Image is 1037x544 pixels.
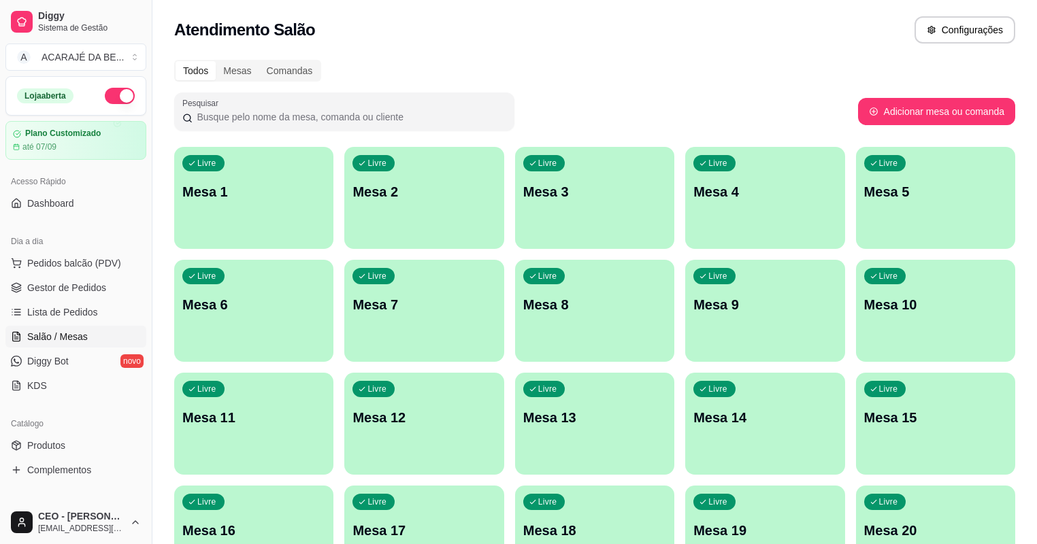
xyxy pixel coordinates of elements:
button: CEO - [PERSON_NAME][EMAIL_ADDRESS][DOMAIN_NAME] [5,506,146,539]
span: Pedidos balcão (PDV) [27,256,121,270]
button: LivreMesa 4 [685,147,844,249]
span: Diggy [38,10,141,22]
p: Mesa 7 [352,295,495,314]
span: [EMAIL_ADDRESS][DOMAIN_NAME] [38,523,125,534]
h2: Atendimento Salão [174,19,315,41]
button: LivreMesa 7 [344,260,504,362]
button: Adicionar mesa ou comanda [858,98,1015,125]
span: Lista de Pedidos [27,305,98,319]
button: LivreMesa 6 [174,260,333,362]
p: Livre [367,384,386,394]
p: Livre [708,271,727,282]
a: DiggySistema de Gestão [5,5,146,38]
button: LivreMesa 12 [344,373,504,475]
p: Mesa 3 [523,182,666,201]
span: Complementos [27,463,91,477]
p: Mesa 5 [864,182,1007,201]
p: Mesa 18 [523,521,666,540]
p: Mesa 15 [864,408,1007,427]
p: Mesa 8 [523,295,666,314]
p: Livre [879,496,898,507]
span: Gestor de Pedidos [27,281,106,294]
p: Mesa 6 [182,295,325,314]
button: LivreMesa 3 [515,147,674,249]
p: Livre [879,158,898,169]
div: Acesso Rápido [5,171,146,192]
span: Salão / Mesas [27,330,88,343]
p: Livre [879,384,898,394]
button: LivreMesa 14 [685,373,844,475]
button: LivreMesa 9 [685,260,844,362]
button: LivreMesa 1 [174,147,333,249]
p: Livre [367,271,386,282]
p: Mesa 4 [693,182,836,201]
p: Livre [197,384,216,394]
span: Produtos [27,439,65,452]
a: Salão / Mesas [5,326,146,347]
button: LivreMesa 8 [515,260,674,362]
button: LivreMesa 15 [856,373,1015,475]
p: Mesa 11 [182,408,325,427]
a: Plano Customizadoaté 07/09 [5,121,146,160]
p: Livre [197,496,216,507]
div: ACARAJÉ DA BE ... [42,50,124,64]
button: LivreMesa 2 [344,147,504,249]
p: Livre [708,158,727,169]
a: Gestor de Pedidos [5,277,146,299]
p: Livre [538,271,557,282]
span: Diggy Bot [27,354,69,368]
span: A [17,50,31,64]
label: Pesquisar [182,97,223,109]
article: Plano Customizado [25,129,101,139]
p: Mesa 20 [864,521,1007,540]
span: Dashboard [27,197,74,210]
p: Livre [538,384,557,394]
div: Mesas [216,61,259,80]
p: Mesa 16 [182,521,325,540]
button: Select a team [5,44,146,71]
p: Livre [367,496,386,507]
button: Alterar Status [105,88,135,104]
a: KDS [5,375,146,396]
div: Dia a dia [5,231,146,252]
p: Livre [197,271,216,282]
button: Pedidos balcão (PDV) [5,252,146,274]
p: Mesa 17 [352,521,495,540]
p: Livre [538,496,557,507]
button: LivreMesa 11 [174,373,333,475]
div: Catálogo [5,413,146,435]
p: Livre [538,158,557,169]
p: Livre [367,158,386,169]
div: Loja aberta [17,88,73,103]
span: CEO - [PERSON_NAME] [38,511,125,523]
p: Mesa 13 [523,408,666,427]
a: Lista de Pedidos [5,301,146,323]
a: Dashboard [5,192,146,214]
span: Sistema de Gestão [38,22,141,33]
a: Diggy Botnovo [5,350,146,372]
a: Complementos [5,459,146,481]
input: Pesquisar [193,110,506,124]
p: Mesa 1 [182,182,325,201]
button: Configurações [915,16,1015,44]
a: Produtos [5,435,146,456]
p: Mesa 14 [693,408,836,427]
button: LivreMesa 5 [856,147,1015,249]
p: Mesa 2 [352,182,495,201]
button: LivreMesa 10 [856,260,1015,362]
article: até 07/09 [22,141,56,152]
p: Livre [708,384,727,394]
p: Mesa 19 [693,521,836,540]
p: Livre [197,158,216,169]
div: Comandas [259,61,320,80]
button: LivreMesa 13 [515,373,674,475]
p: Livre [879,271,898,282]
p: Mesa 12 [352,408,495,427]
span: KDS [27,379,47,392]
div: Todos [176,61,216,80]
p: Mesa 9 [693,295,836,314]
p: Livre [708,496,727,507]
p: Mesa 10 [864,295,1007,314]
